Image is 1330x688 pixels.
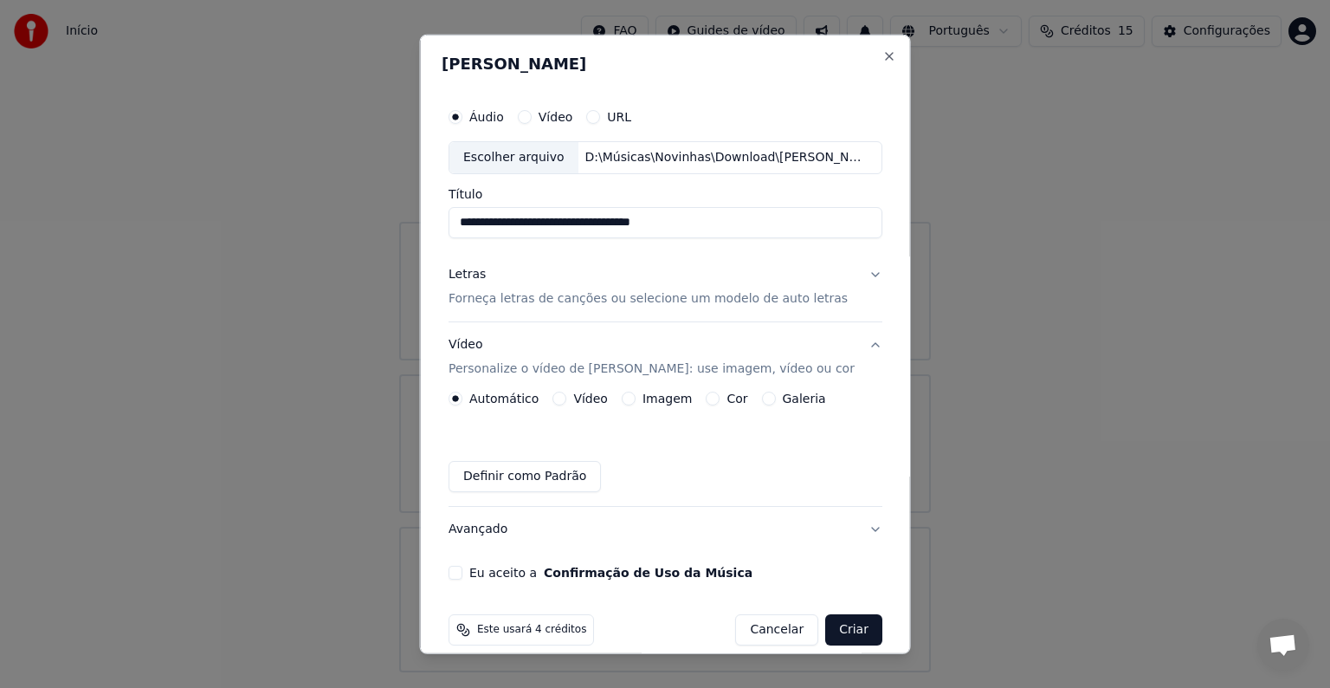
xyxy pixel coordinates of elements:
[449,290,848,308] p: Forneça letras de canções ou selecione um modelo de auto letras
[544,567,752,579] button: Eu aceito a
[449,188,882,200] label: Título
[449,392,882,506] div: VídeoPersonalize o vídeo de [PERSON_NAME]: use imagem, vídeo ou cor
[642,393,691,405] label: Imagem
[449,336,855,378] div: Vídeo
[825,614,882,646] button: Criar
[573,393,608,405] label: Vídeo
[449,142,578,173] div: Escolher arquivo
[578,149,872,166] div: D:\Músicas\Novinhas\Download\[PERSON_NAME], [PERSON_NAME] - Sua Boca Mente.mp3
[469,567,752,579] label: Eu aceito a
[607,111,631,123] label: URL
[469,393,539,405] label: Automático
[726,393,747,405] label: Cor
[449,507,882,552] button: Avançado
[469,111,504,123] label: Áudio
[449,461,601,492] button: Definir como Padrão
[477,623,586,637] span: Este usará 4 créditos
[449,360,855,378] p: Personalize o vídeo de [PERSON_NAME]: use imagem, vídeo ou cor
[538,111,572,123] label: Vídeo
[449,322,882,392] button: VídeoPersonalize o vídeo de [PERSON_NAME]: use imagem, vídeo ou cor
[442,56,889,72] h2: [PERSON_NAME]
[735,614,818,646] button: Cancelar
[782,393,825,405] label: Galeria
[449,252,882,321] button: LetrasForneça letras de canções ou selecione um modelo de auto letras
[449,266,486,283] div: Letras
